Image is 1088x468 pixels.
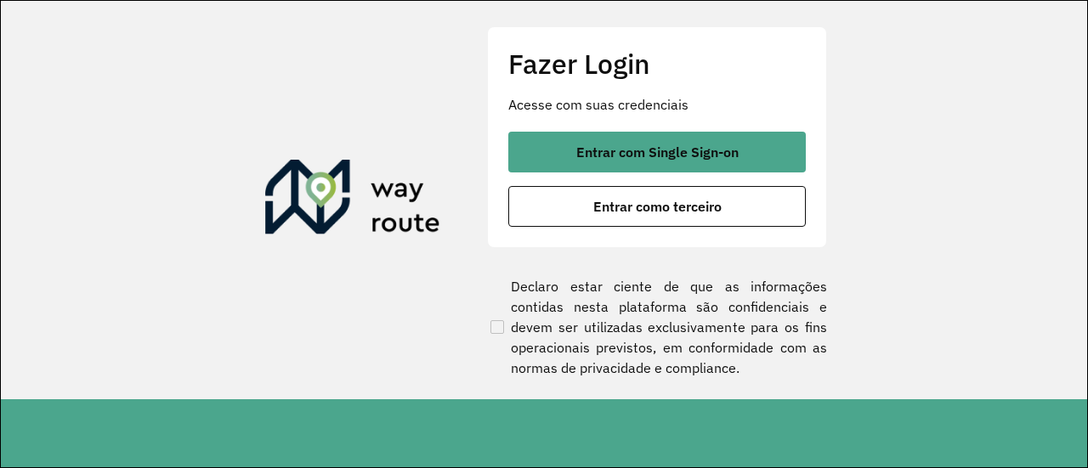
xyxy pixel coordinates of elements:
h2: Fazer Login [508,48,806,80]
img: Roteirizador AmbevTech [265,160,440,241]
label: Declaro estar ciente de que as informações contidas nesta plataforma são confidenciais e devem se... [487,276,827,378]
span: Entrar como terceiro [593,200,722,213]
button: button [508,186,806,227]
span: Entrar com Single Sign-on [576,145,739,159]
p: Acesse com suas credenciais [508,94,806,115]
button: button [508,132,806,172]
